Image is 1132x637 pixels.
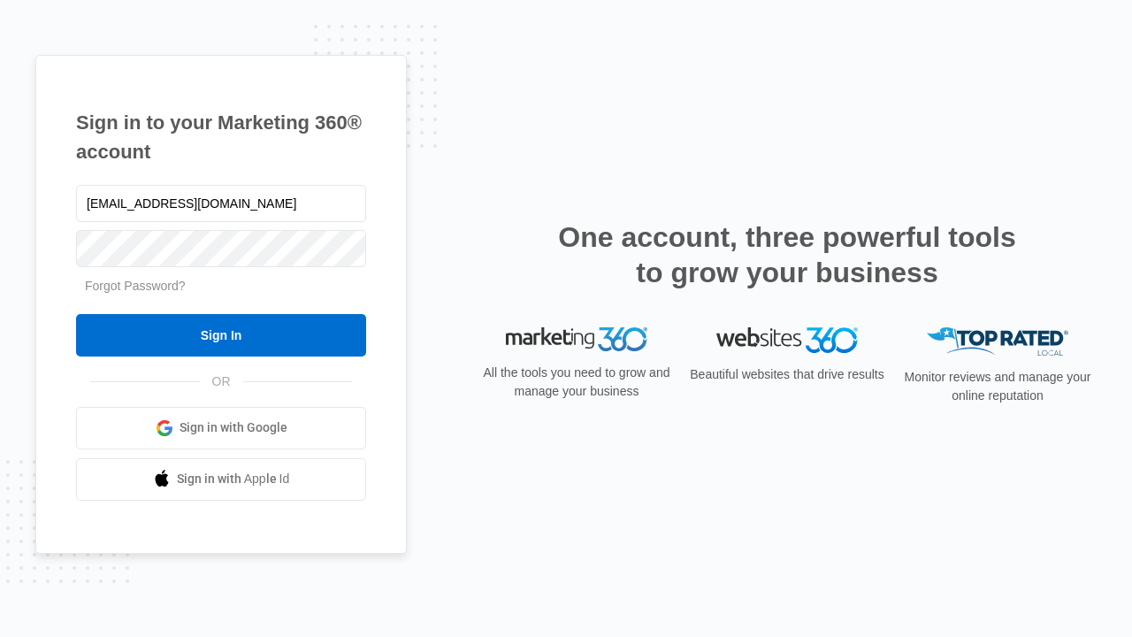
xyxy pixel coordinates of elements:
[716,327,858,353] img: Websites 360
[200,372,243,391] span: OR
[180,418,287,437] span: Sign in with Google
[76,108,366,166] h1: Sign in to your Marketing 360® account
[927,327,1068,357] img: Top Rated Local
[85,279,186,293] a: Forgot Password?
[177,470,290,488] span: Sign in with Apple Id
[478,364,676,401] p: All the tools you need to grow and manage your business
[76,314,366,357] input: Sign In
[553,219,1021,290] h2: One account, three powerful tools to grow your business
[688,365,886,384] p: Beautiful websites that drive results
[899,368,1097,405] p: Monitor reviews and manage your online reputation
[76,407,366,449] a: Sign in with Google
[76,458,366,501] a: Sign in with Apple Id
[76,185,366,222] input: Email
[506,327,647,352] img: Marketing 360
